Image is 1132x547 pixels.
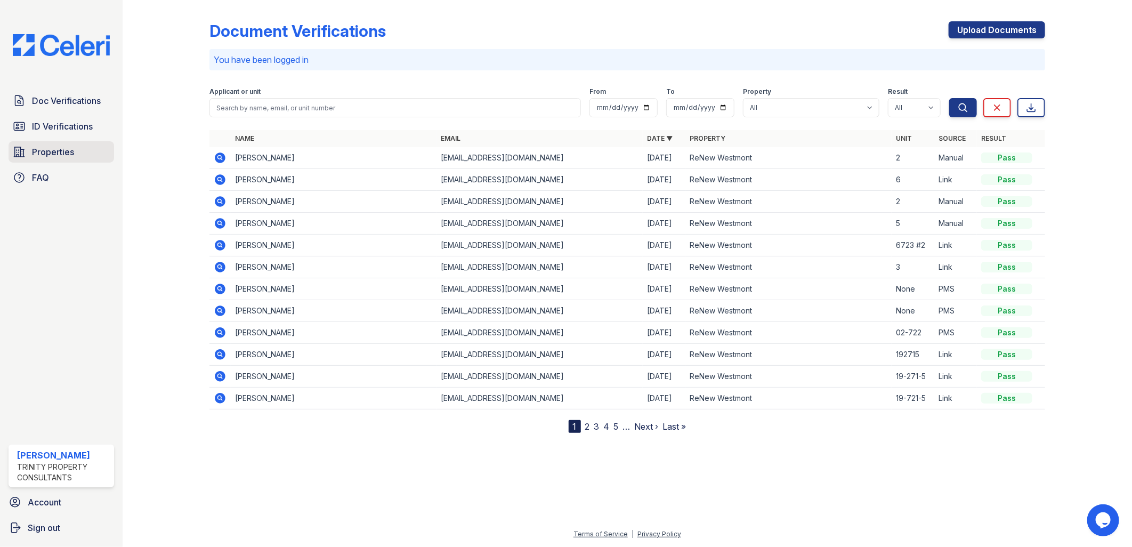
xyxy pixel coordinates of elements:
[949,21,1045,38] a: Upload Documents
[231,278,437,300] td: [PERSON_NAME]
[934,147,977,169] td: Manual
[231,235,437,256] td: [PERSON_NAME]
[643,147,685,169] td: [DATE]
[892,300,934,322] td: None
[28,521,60,534] span: Sign out
[209,21,386,41] div: Document Verifications
[231,191,437,213] td: [PERSON_NAME]
[892,278,934,300] td: None
[896,134,912,142] a: Unit
[589,87,606,96] label: From
[892,322,934,344] td: 02-722
[632,530,634,538] div: |
[437,191,643,213] td: [EMAIL_ADDRESS][DOMAIN_NAME]
[647,134,673,142] a: Date ▼
[643,213,685,235] td: [DATE]
[981,174,1032,185] div: Pass
[981,196,1032,207] div: Pass
[981,240,1032,251] div: Pass
[437,366,643,388] td: [EMAIL_ADDRESS][DOMAIN_NAME]
[623,420,630,433] span: …
[231,322,437,344] td: [PERSON_NAME]
[934,300,977,322] td: PMS
[685,322,892,344] td: ReNew Westmont
[892,169,934,191] td: 6
[231,300,437,322] td: [PERSON_NAME]
[437,322,643,344] td: [EMAIL_ADDRESS][DOMAIN_NAME]
[685,191,892,213] td: ReNew Westmont
[643,169,685,191] td: [DATE]
[231,388,437,409] td: [PERSON_NAME]
[437,344,643,366] td: [EMAIL_ADDRESS][DOMAIN_NAME]
[892,366,934,388] td: 19-271-5
[743,87,771,96] label: Property
[892,388,934,409] td: 19-721-5
[437,213,643,235] td: [EMAIL_ADDRESS][DOMAIN_NAME]
[32,120,93,133] span: ID Verifications
[685,147,892,169] td: ReNew Westmont
[637,530,681,538] a: Privacy Policy
[934,344,977,366] td: Link
[685,300,892,322] td: ReNew Westmont
[981,349,1032,360] div: Pass
[437,256,643,278] td: [EMAIL_ADDRESS][DOMAIN_NAME]
[437,235,643,256] td: [EMAIL_ADDRESS][DOMAIN_NAME]
[441,134,461,142] a: Email
[981,218,1032,229] div: Pass
[4,34,118,56] img: CE_Logo_Blue-a8612792a0a2168367f1c8372b55b34899dd931a85d93a1a3d3e32e68fde9ad4.png
[892,256,934,278] td: 3
[17,449,110,462] div: [PERSON_NAME]
[934,322,977,344] td: PMS
[4,492,118,513] a: Account
[643,256,685,278] td: [DATE]
[569,420,581,433] div: 1
[28,496,61,509] span: Account
[214,53,1041,66] p: You have been logged in
[1087,504,1121,536] iframe: chat widget
[892,191,934,213] td: 2
[981,262,1032,272] div: Pass
[934,388,977,409] td: Link
[594,421,600,432] a: 3
[685,388,892,409] td: ReNew Westmont
[643,235,685,256] td: [DATE]
[17,462,110,483] div: Trinity Property Consultants
[573,530,628,538] a: Terms of Service
[643,300,685,322] td: [DATE]
[209,87,261,96] label: Applicant or unit
[643,366,685,388] td: [DATE]
[934,278,977,300] td: PMS
[4,517,118,538] a: Sign out
[666,87,675,96] label: To
[231,213,437,235] td: [PERSON_NAME]
[892,147,934,169] td: 2
[231,256,437,278] td: [PERSON_NAME]
[32,94,101,107] span: Doc Verifications
[892,344,934,366] td: 192715
[690,134,725,142] a: Property
[934,191,977,213] td: Manual
[685,256,892,278] td: ReNew Westmont
[981,134,1006,142] a: Result
[981,305,1032,316] div: Pass
[981,327,1032,338] div: Pass
[981,393,1032,404] div: Pass
[437,388,643,409] td: [EMAIL_ADDRESS][DOMAIN_NAME]
[643,322,685,344] td: [DATE]
[9,116,114,137] a: ID Verifications
[643,388,685,409] td: [DATE]
[643,191,685,213] td: [DATE]
[231,169,437,191] td: [PERSON_NAME]
[939,134,966,142] a: Source
[685,235,892,256] td: ReNew Westmont
[9,167,114,188] a: FAQ
[663,421,686,432] a: Last »
[981,371,1032,382] div: Pass
[604,421,610,432] a: 4
[32,171,49,184] span: FAQ
[934,213,977,235] td: Manual
[685,169,892,191] td: ReNew Westmont
[231,147,437,169] td: [PERSON_NAME]
[888,87,908,96] label: Result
